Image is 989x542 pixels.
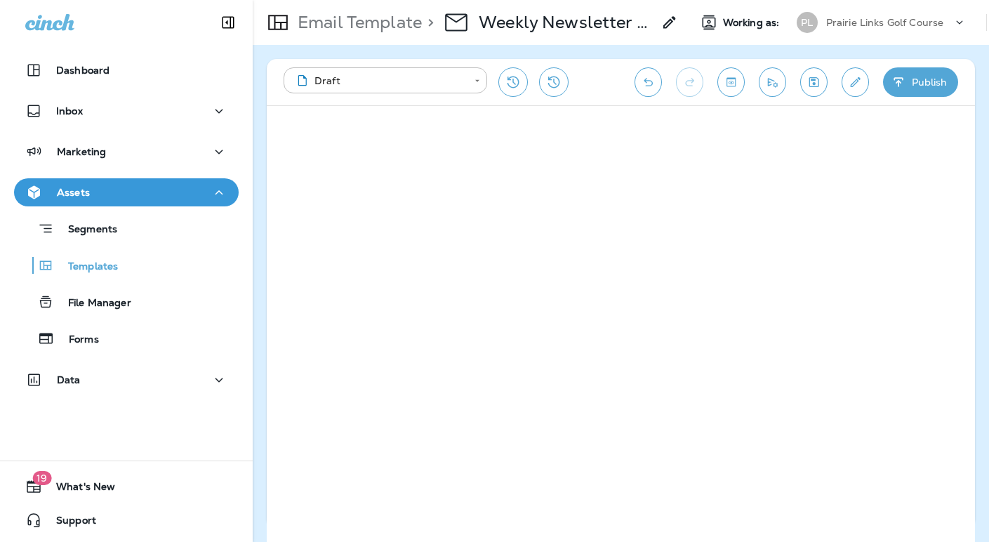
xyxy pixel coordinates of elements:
p: Weekly Newsletter - 2025 - 10/7 Prairie Links [479,12,653,33]
p: Assets [57,187,90,198]
button: Publish [883,67,958,97]
span: 19 [32,471,51,485]
p: > [422,12,434,33]
p: Email Template [292,12,422,33]
button: Edit details [842,67,869,97]
button: Restore from previous version [498,67,528,97]
div: Draft [293,74,465,88]
p: Forms [55,333,99,347]
button: Undo [635,67,662,97]
button: Inbox [14,97,239,125]
button: Forms [14,324,239,353]
p: Inbox [56,105,83,117]
button: View Changelog [539,67,569,97]
div: PL [797,12,818,33]
span: What's New [42,481,115,498]
button: Support [14,506,239,534]
button: File Manager [14,287,239,317]
button: Data [14,366,239,394]
button: Assets [14,178,239,206]
button: 19What's New [14,472,239,501]
button: Segments [14,213,239,244]
p: Marketing [57,146,106,157]
button: Dashboard [14,56,239,84]
p: Prairie Links Golf Course [826,17,944,28]
p: Data [57,374,81,385]
button: Collapse Sidebar [208,8,248,37]
button: Toggle preview [717,67,745,97]
button: Templates [14,251,239,280]
p: Templates [54,260,118,274]
button: Save [800,67,828,97]
span: Support [42,515,96,531]
p: Dashboard [56,65,109,76]
button: Marketing [14,138,239,166]
button: Send test email [759,67,786,97]
p: Segments [54,223,117,237]
span: Working as: [723,17,783,29]
p: File Manager [54,297,131,310]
